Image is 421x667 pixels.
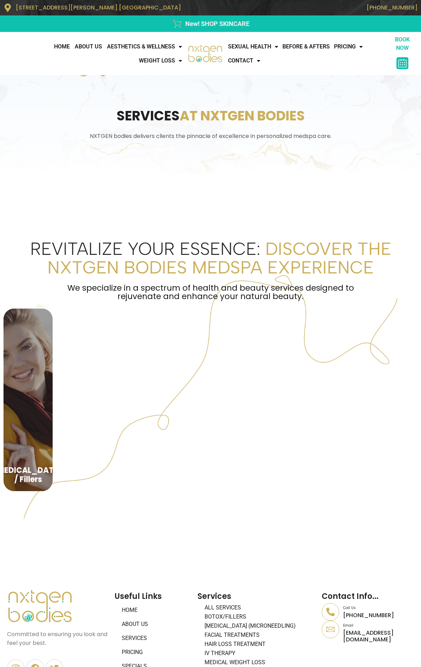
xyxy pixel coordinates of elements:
[198,658,315,667] a: Medical Weight Loss
[16,4,181,12] span: [STREET_ADDRESS][PERSON_NAME] [GEOGRAPHIC_DATA]
[226,40,390,68] nav: Menu
[183,19,249,28] span: New! SHOP SKINCARE
[322,603,339,621] a: Call Us
[115,603,191,617] a: Home
[198,612,315,621] a: BOTOX/FILLERS
[4,239,417,277] h2: Revitalize Your Essence:
[7,630,108,647] p: Committed to ensuring you look and feel your best.
[72,40,105,54] a: About Us
[322,621,339,638] a: Email
[136,54,185,68] a: WEIGHT LOSS
[198,621,315,630] a: [MEDICAL_DATA] (Microneedling)
[280,40,332,54] a: Before & Afters
[115,631,191,645] a: Services
[4,40,185,68] nav: Menu
[322,589,414,603] h2: Contact Info...
[63,284,358,301] p: We specialize in a spectrum of health and beauty services designed to rejuvenate and enhance your...
[343,612,414,619] p: [PHONE_NUMBER]
[343,629,414,643] p: [EMAIL_ADDRESS][DOMAIN_NAME]
[198,649,315,658] a: IV Therapy
[198,630,315,640] a: Facial Treatments
[343,623,353,628] a: Email
[343,605,356,610] a: Call Us
[198,640,315,649] a: Hair Loss Treatment
[115,617,191,631] a: About Us
[4,19,417,28] a: New! SHOP SKINCARE
[226,54,262,68] a: CONTACT
[198,603,315,612] a: All Services
[214,4,417,11] p: [PHONE_NUMBER]
[52,40,72,54] a: Home
[115,645,191,659] a: Pricing
[115,589,191,603] h2: Useful Links
[180,106,305,125] span: AT NXTGEN BODIES
[390,35,415,52] p: BOOK NOW
[226,40,280,54] a: Sexual Health
[105,40,185,54] a: AESTHETICS & WELLNESS
[332,40,365,54] a: Pricing
[47,238,391,278] b: Discover the NxtGen Bodies Medspa Experience
[198,589,315,603] h2: Services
